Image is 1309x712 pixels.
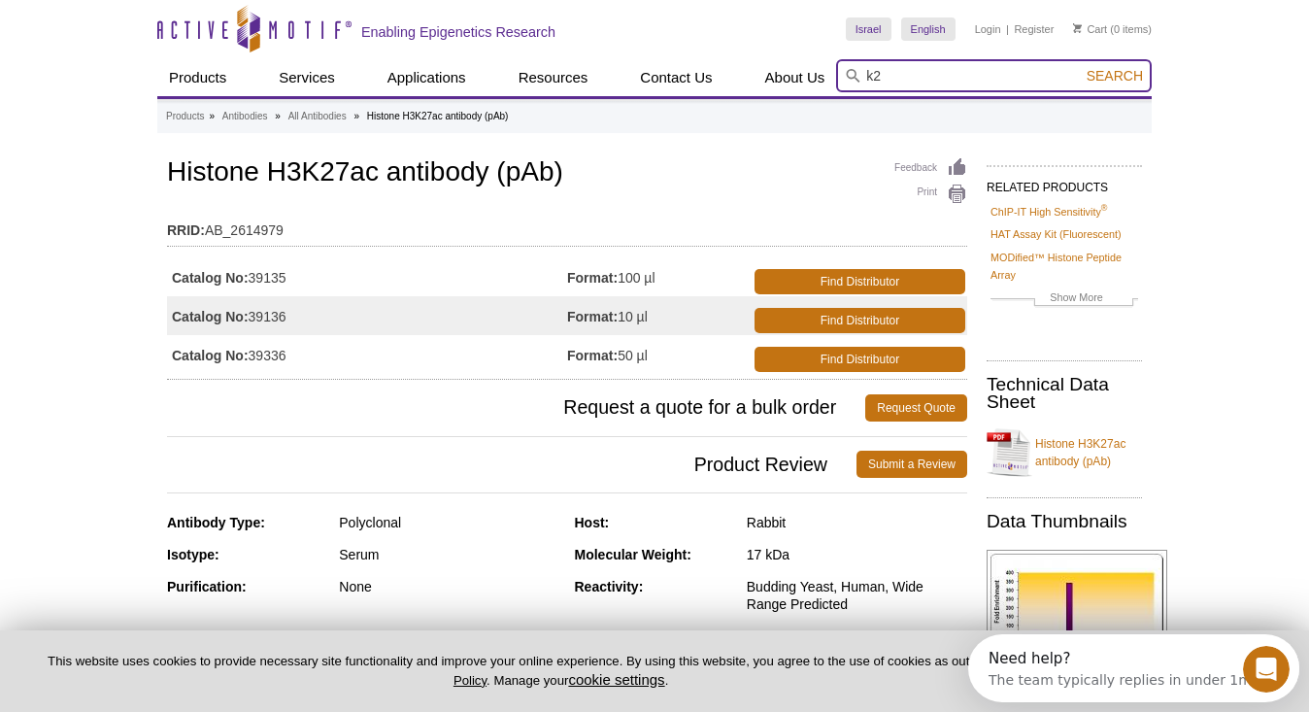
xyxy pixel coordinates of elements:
[20,17,284,32] div: Need help?
[628,59,723,96] a: Contact Us
[754,59,837,96] a: About Us
[1006,17,1009,41] li: |
[987,550,1167,673] img: Histone H3K27ac antibody (pAb) tested by ChIP.
[339,546,559,563] div: Serum
[167,335,567,374] td: 39336
[167,210,967,241] td: AB_2614979
[172,347,249,364] strong: Catalog No:
[167,394,865,422] span: Request a quote for a bulk order
[1081,67,1149,85] button: Search
[453,654,1074,687] a: Privacy Policy
[157,59,238,96] a: Products
[990,225,1122,243] a: HAT Assay Kit (Fluorescent)
[339,514,559,531] div: Polyclonal
[8,8,341,61] div: Open Intercom Messenger
[167,451,856,478] span: Product Review
[567,269,618,287] strong: Format:
[856,451,967,478] a: Submit a Review
[1101,203,1108,213] sup: ®
[575,579,644,594] strong: Reactivity:
[31,653,1091,690] p: This website uses cookies to provide necessary site functionality and improve your online experie...
[507,59,600,96] a: Resources
[167,515,265,530] strong: Antibody Type:
[846,17,891,41] a: Israel
[987,424,1142,482] a: Histone H3K27ac antibody (pAb)
[894,157,967,179] a: Feedback
[836,59,1152,92] input: Keyword, Cat. No.
[567,296,751,335] td: 10 µl
[167,257,567,296] td: 39135
[755,347,965,372] a: Find Distributor
[747,578,967,613] div: Budding Yeast, Human, Wide Range Predicted
[288,108,347,125] a: All Antibodies
[376,59,478,96] a: Applications
[575,547,691,562] strong: Molecular Weight:
[990,203,1107,220] a: ChIP-IT High Sensitivity®
[167,296,567,335] td: 39136
[167,579,247,594] strong: Purification:
[267,59,347,96] a: Services
[567,308,618,325] strong: Format:
[755,269,965,294] a: Find Distributor
[1243,646,1290,693] iframe: Intercom live chat
[275,111,281,121] li: »
[1073,23,1082,33] img: Your Cart
[361,23,555,41] h2: Enabling Epigenetics Research
[894,184,967,205] a: Print
[975,22,1001,36] a: Login
[865,394,967,422] a: Request Quote
[567,335,751,374] td: 50 µl
[747,514,967,531] div: Rabbit
[575,515,610,530] strong: Host:
[1073,22,1107,36] a: Cart
[339,578,559,595] div: None
[987,165,1142,200] h2: RELATED PRODUCTS
[568,671,664,688] button: cookie settings
[567,347,618,364] strong: Format:
[1087,68,1143,84] span: Search
[1014,22,1054,36] a: Register
[222,108,268,125] a: Antibodies
[901,17,956,41] a: English
[20,32,284,52] div: The team typically replies in under 1m
[987,513,1142,530] h2: Data Thumbnails
[990,249,1138,284] a: MODified™ Histone Peptide Array
[1073,17,1152,41] li: (0 items)
[567,257,751,296] td: 100 µl
[353,111,359,121] li: »
[990,288,1138,311] a: Show More
[167,221,205,239] strong: RRID:
[209,111,215,121] li: »
[172,269,249,287] strong: Catalog No:
[755,308,965,333] a: Find Distributor
[172,308,249,325] strong: Catalog No:
[167,157,967,190] h1: Histone H3K27ac antibody (pAb)
[747,546,967,563] div: 17 kDa
[968,634,1299,702] iframe: Intercom live chat discovery launcher
[167,547,219,562] strong: Isotype:
[166,108,204,125] a: Products
[987,376,1142,411] h2: Technical Data Sheet
[367,111,509,121] li: Histone H3K27ac antibody (pAb)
